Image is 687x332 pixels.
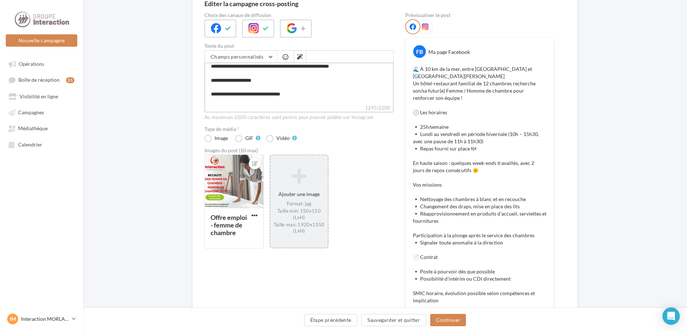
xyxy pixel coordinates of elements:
a: Visibilité en ligne [4,90,79,103]
label: Type de média * [204,127,394,132]
span: Visibilité en ligne [20,93,58,99]
a: Campagnes [4,106,79,119]
div: Prévisualiser le post [405,13,554,18]
a: Calendrier [4,138,79,151]
button: Champs personnalisés [205,51,277,63]
div: Ma page Facebook [428,48,470,56]
div: FB [413,45,426,58]
div: 31 [66,77,74,83]
div: Offre emploi - femme de chambre [211,213,247,237]
a: Médiathèque [4,122,79,135]
div: Au maximum 2200 caractères sont permis pour pouvoir publier sur Instagram [204,114,394,121]
button: Étape précédente [304,314,358,326]
div: Open Intercom Messenger [662,307,680,325]
div: Vidéo [276,136,290,141]
a: Opérations [4,57,79,70]
label: Choix des canaux de diffusion [204,13,394,18]
div: Image [215,136,228,141]
div: GIF [245,136,253,141]
p: Interaction MORLAIX [21,315,69,323]
span: IM [10,315,16,323]
a: IM Interaction MORLAIX [6,312,77,326]
label: 1295/2200 [204,104,394,112]
div: Editer la campagne cross-posting [204,0,298,7]
div: Images du post (10 max) [204,148,394,153]
span: Campagnes [18,109,44,115]
button: Nouvelle campagne [6,34,77,47]
span: Boîte de réception [18,77,60,83]
span: Opérations [19,61,44,67]
a: Boîte de réception31 [4,73,79,86]
span: Médiathèque [18,125,48,132]
span: Champs personnalisés [211,54,263,60]
span: Calendrier [18,141,42,148]
button: Continuer [430,314,466,326]
label: Texte du post [204,43,394,48]
button: Sauvegarder et quitter [361,314,426,326]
